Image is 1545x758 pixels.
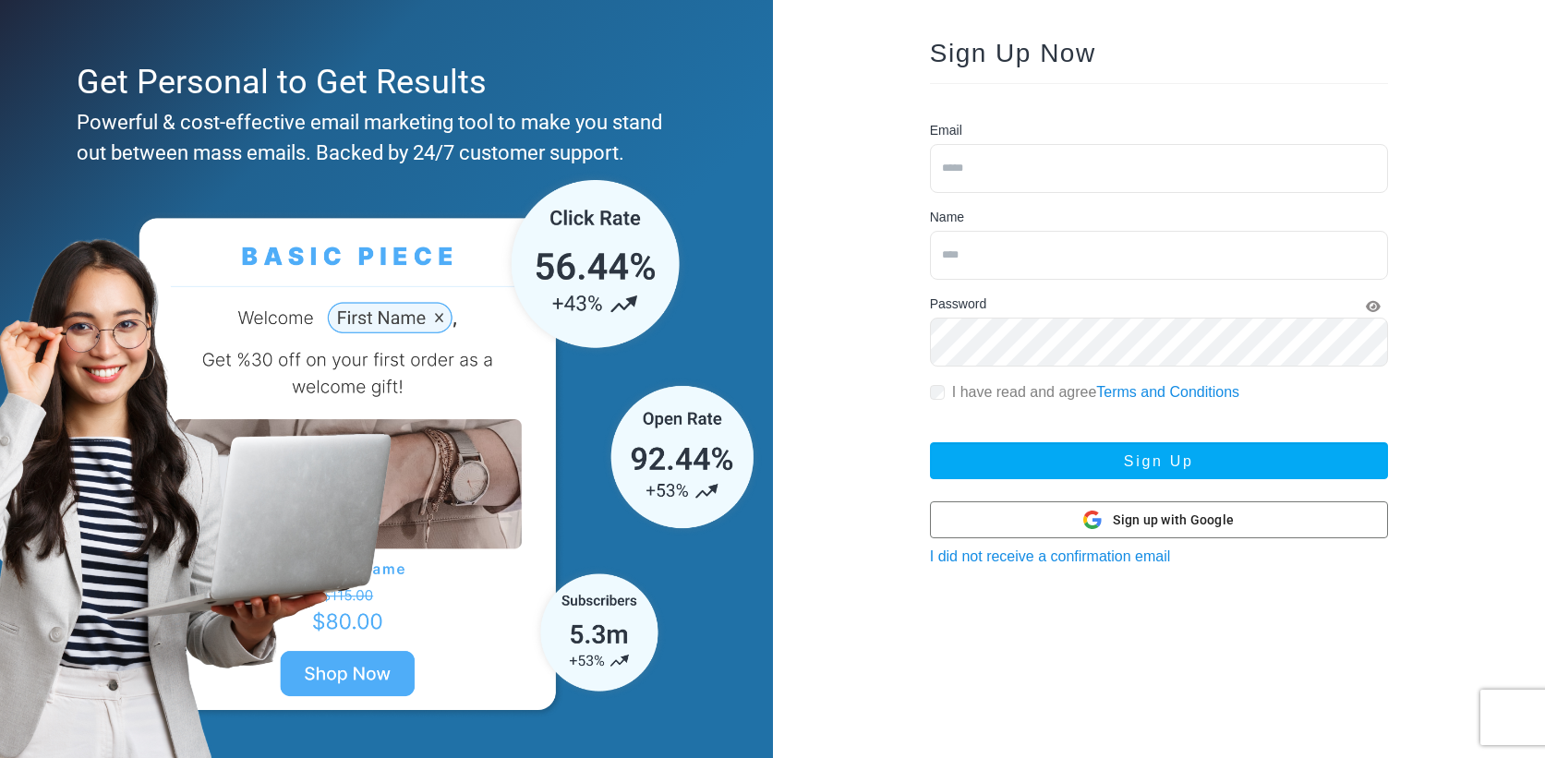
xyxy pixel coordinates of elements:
[930,39,1096,67] span: Sign Up Now
[77,57,687,107] div: Get Personal to Get Results
[930,548,1171,564] a: I did not receive a confirmation email
[930,501,1388,538] button: Sign up with Google
[1113,511,1234,530] span: Sign up with Google
[1366,300,1381,313] i: Show Password
[930,442,1388,479] button: Sign Up
[952,381,1239,403] label: I have read and agree
[930,121,962,140] label: Email
[930,208,964,227] label: Name
[930,295,986,314] label: Password
[77,107,687,168] div: Powerful & cost-effective email marketing tool to make you stand out between mass emails. Backed ...
[1096,384,1239,400] a: Terms and Conditions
